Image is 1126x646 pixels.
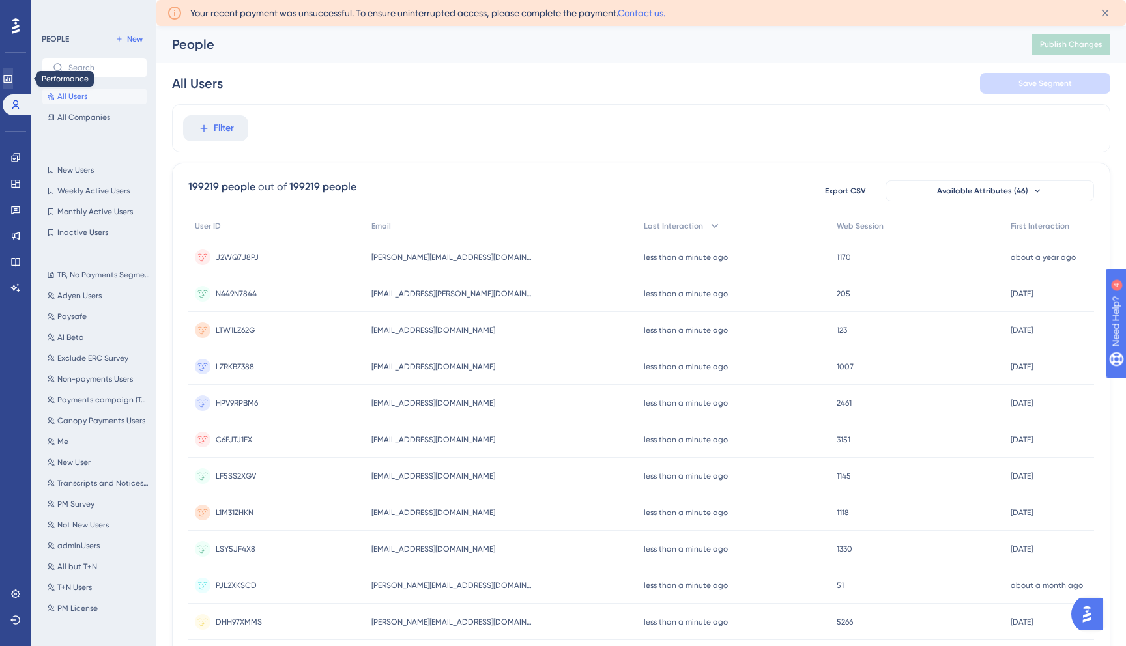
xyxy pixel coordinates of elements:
button: Available Attributes (46) [886,180,1094,201]
span: Email [371,221,391,231]
button: Payments campaign (T&B but no Payments) [42,392,155,408]
span: Available Attributes (46) [937,186,1028,196]
button: Publish Changes [1032,34,1110,55]
span: 51 [837,580,844,591]
button: AI Beta [42,330,155,345]
span: Canopy Payments Users [57,415,145,426]
span: LZRKBZ388 [216,361,254,372]
time: less than a minute ago [644,508,728,517]
time: [DATE] [1011,289,1033,298]
div: People [172,35,1000,53]
span: [EMAIL_ADDRESS][PERSON_NAME][DOMAIN_NAME] [371,288,534,299]
time: [DATE] [1011,617,1033,626]
input: Search [68,63,136,72]
span: Exclude ERC Survey [57,353,128,363]
div: PEOPLE [42,34,69,44]
span: [EMAIL_ADDRESS][DOMAIN_NAME] [371,434,495,445]
span: 1007 [837,361,854,372]
time: less than a minute ago [644,581,728,590]
time: less than a minute ago [644,362,728,371]
span: Payments campaign (T&B but no Payments) [57,395,150,405]
span: 1330 [837,544,852,554]
span: All but T+N [57,561,97,572]
span: Inactive Users [57,227,108,238]
button: Weekly Active Users [42,183,147,199]
button: Transcripts and Notices Module [42,475,155,491]
span: All Users [57,91,87,102]
span: Not New Users [57,520,109,530]
span: 2461 [837,398,852,408]
span: Weekly Active Users [57,186,130,196]
span: L1M31ZHKN [216,507,253,518]
span: T+N Users [57,582,92,593]
span: Your recent payment was unsuccessful. To ensure uninterrupted access, please complete the payment. [190,5,665,21]
time: less than a minute ago [644,253,728,262]
span: Me [57,436,68,447]
time: [DATE] [1011,362,1033,371]
span: [EMAIL_ADDRESS][DOMAIN_NAME] [371,544,495,554]
span: [PERSON_NAME][EMAIL_ADDRESS][DOMAIN_NAME] [371,580,534,591]
button: Inactive Users [42,225,147,240]
span: [PERSON_NAME][EMAIL_ADDRESS][DOMAIN_NAME] [371,252,534,262]
time: less than a minute ago [644,326,728,335]
span: Save Segment [1018,78,1072,89]
span: 205 [837,288,850,299]
span: 5266 [837,617,853,627]
time: [DATE] [1011,399,1033,408]
span: Adyen Users [57,290,102,301]
span: Filter [214,120,234,136]
div: All Users [172,74,223,92]
button: All Users [42,89,147,104]
span: New User [57,457,91,468]
button: Monthly Active Users [42,204,147,219]
button: T+N Users [42,580,155,595]
span: User ID [195,221,221,231]
time: [DATE] [1011,544,1033,554]
button: Canopy Payments Users [42,413,155,428]
button: adminUsers [42,538,155,554]
time: less than a minute ago [644,289,728,298]
span: HPV9RPBM6 [216,398,258,408]
span: [EMAIL_ADDRESS][DOMAIN_NAME] [371,471,495,481]
button: Adyen Users [42,288,155,303]
span: New [127,34,143,44]
button: All Companies [42,109,147,125]
button: Save Segment [980,73,1110,94]
span: Monthly Active Users [57,206,133,217]
span: 1118 [837,507,849,518]
span: Export CSV [825,186,866,196]
span: Paysafe [57,311,87,322]
span: [PERSON_NAME][EMAIL_ADDRESS][DOMAIN_NAME] [371,617,534,627]
span: [EMAIL_ADDRESS][DOMAIN_NAME] [371,325,495,335]
button: Export CSV [813,180,878,201]
span: 3151 [837,434,850,445]
span: [EMAIL_ADDRESS][DOMAIN_NAME] [371,398,495,408]
span: J2WQ7J8PJ [216,252,259,262]
time: about a year ago [1011,253,1076,262]
span: LF5SS2XGV [216,471,256,481]
span: Need Help? [31,3,81,19]
button: Non-payments Users [42,371,155,387]
span: Publish Changes [1040,39,1103,49]
span: Web Session [837,221,884,231]
span: [EMAIL_ADDRESS][DOMAIN_NAME] [371,361,495,372]
div: 4 [91,7,94,17]
time: [DATE] [1011,471,1033,481]
time: less than a minute ago [644,399,728,408]
button: Me [42,434,155,449]
span: New Users [57,165,94,175]
div: 199219 people [188,179,255,195]
button: All but T+N [42,559,155,574]
span: LTW1LZ62G [216,325,255,335]
span: DHH97XMMS [216,617,262,627]
span: 123 [837,325,847,335]
button: New Users [42,162,147,178]
span: C6FJTJ1FX [216,434,252,445]
time: less than a minute ago [644,544,728,554]
button: PM License [42,600,155,616]
button: TB, No Payments Segment 1 [42,267,155,283]
span: Non-payments Users [57,374,133,384]
time: less than a minute ago [644,471,728,481]
button: Paysafe [42,309,155,324]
